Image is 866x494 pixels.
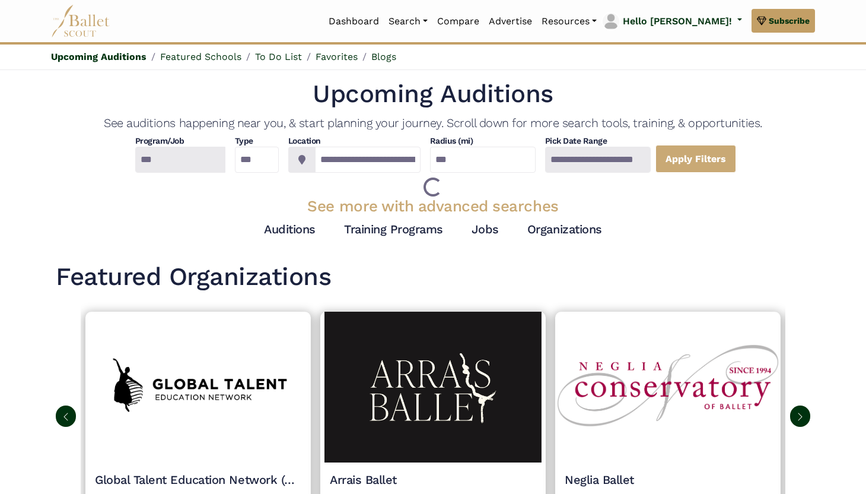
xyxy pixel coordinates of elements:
a: Resources [537,9,601,34]
span: Subscribe [769,14,810,27]
a: Auditions [264,222,316,236]
img: profile picture [603,13,619,30]
a: Subscribe [752,9,815,33]
h4: Location [288,135,421,147]
h3: See more with advanced searches [56,197,810,217]
a: Apply Filters [655,145,736,173]
a: Blogs [371,51,396,62]
h4: Type [235,135,279,147]
a: Jobs [472,222,499,236]
input: Location [315,147,421,173]
h4: Program/Job [135,135,225,147]
h1: Upcoming Auditions [56,78,810,110]
a: Compare [432,9,484,34]
h4: Radius (mi) [430,135,473,147]
a: Organizations [527,222,602,236]
a: Featured Schools [160,51,241,62]
a: Favorites [316,51,358,62]
a: Dashboard [324,9,384,34]
a: profile picture Hello [PERSON_NAME]! [601,12,742,31]
a: To Do List [255,51,302,62]
a: Search [384,9,432,34]
h1: Featured Organizations [56,261,810,293]
a: Advertise [484,9,537,34]
p: Hello [PERSON_NAME]! [623,14,732,29]
img: gem.svg [757,14,766,27]
a: Training Programs [344,222,443,236]
h4: Pick Date Range [545,135,651,147]
a: Upcoming Auditions [51,51,147,62]
h4: See auditions happening near you, & start planning your journey. Scroll down for more search tool... [56,115,810,131]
